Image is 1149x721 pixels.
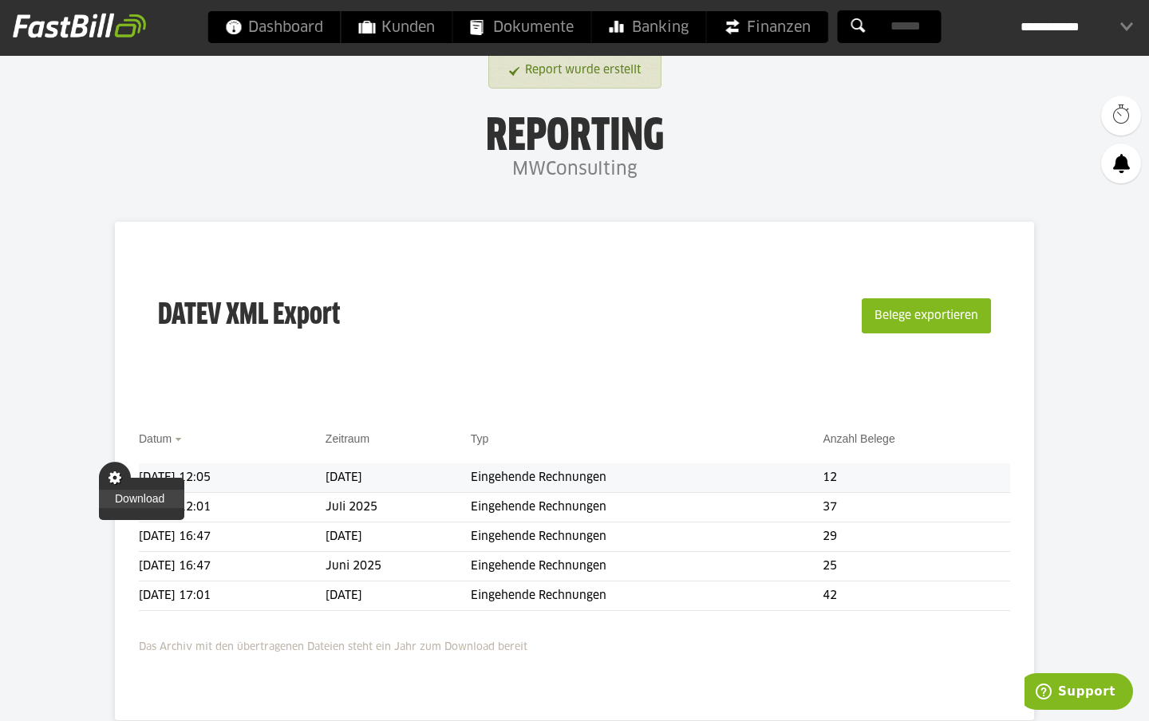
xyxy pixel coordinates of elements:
[471,493,823,522] td: Eingehende Rechnungen
[471,522,823,552] td: Eingehende Rechnungen
[471,11,574,43] span: Dokumente
[707,11,828,43] a: Finanzen
[139,432,172,445] a: Datum
[823,432,894,445] a: Anzahl Belege
[471,463,823,493] td: Eingehende Rechnungen
[823,463,1010,493] td: 12
[160,112,989,154] h1: Reporting
[610,11,689,43] span: Banking
[326,432,369,445] a: Zeitraum
[471,552,823,581] td: Eingehende Rechnungen
[13,13,146,38] img: fastbill_logo_white.png
[326,493,471,522] td: Juli 2025
[823,581,1010,611] td: 42
[99,490,184,508] a: Download
[208,11,341,43] a: Dashboard
[823,552,1010,581] td: 25
[509,56,641,85] a: Report wurde erstellt
[139,581,326,611] td: [DATE] 17:01
[139,463,326,493] td: [DATE] 12:05
[725,11,811,43] span: Finanzen
[158,265,340,367] h3: DATEV XML Export
[139,522,326,552] td: [DATE] 16:47
[592,11,706,43] a: Banking
[175,438,185,441] img: sort_desc.gif
[359,11,435,43] span: Kunden
[471,581,823,611] td: Eingehende Rechnungen
[453,11,591,43] a: Dokumente
[823,493,1010,522] td: 37
[862,298,991,333] button: Belege exportieren
[326,522,471,552] td: [DATE]
[326,463,471,493] td: [DATE]
[139,631,1010,656] p: Das Archiv mit den übertragenen Dateien steht ein Jahr zum Download bereit
[1025,673,1133,713] iframe: Öffnet ein Widget, in dem Sie weitere Informationen finden
[226,11,323,43] span: Dashboard
[139,552,326,581] td: [DATE] 16:47
[326,581,471,611] td: [DATE]
[342,11,452,43] a: Kunden
[471,432,489,445] a: Typ
[139,493,326,522] td: [DATE] 12:01
[823,522,1010,552] td: 29
[326,552,471,581] td: Juni 2025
